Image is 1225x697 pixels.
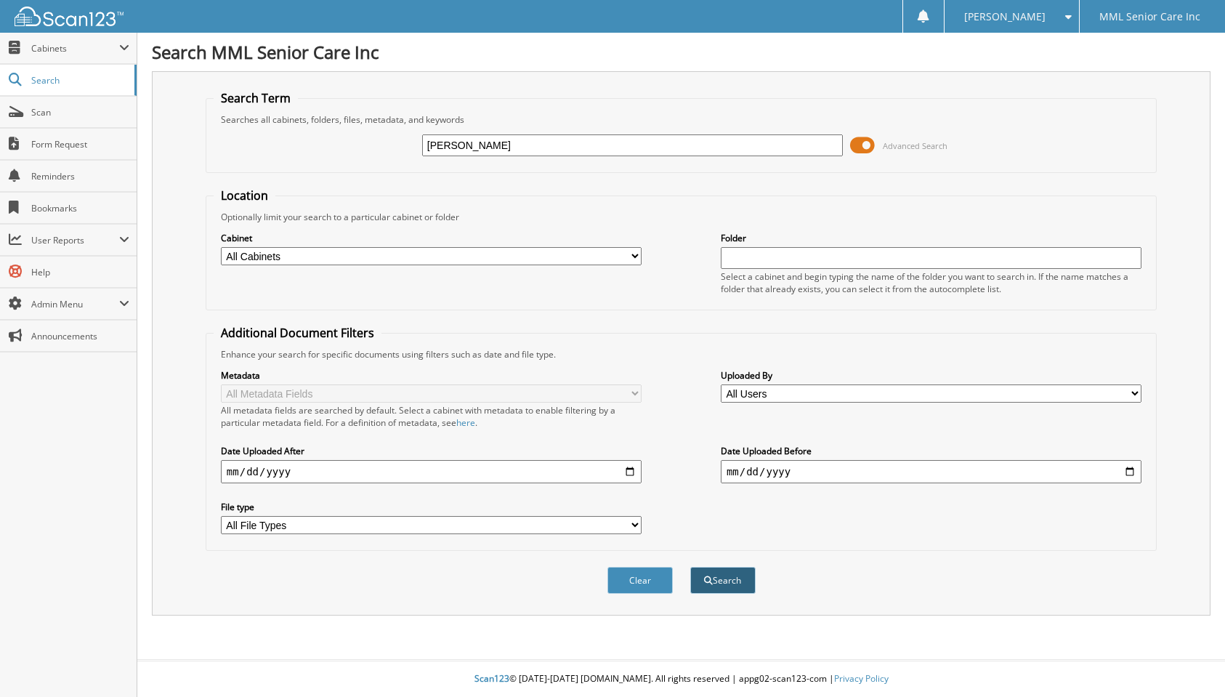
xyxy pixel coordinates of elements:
[214,211,1149,223] div: Optionally limit your search to a particular cabinet or folder
[221,501,642,513] label: File type
[721,232,1141,244] label: Folder
[31,234,119,246] span: User Reports
[31,106,129,118] span: Scan
[31,330,129,342] span: Announcements
[221,232,642,244] label: Cabinet
[1099,12,1200,21] span: MML Senior Care Inc
[607,567,673,594] button: Clear
[31,298,119,310] span: Admin Menu
[834,672,889,685] a: Privacy Policy
[31,138,129,150] span: Form Request
[214,188,275,204] legend: Location
[137,661,1225,697] div: © [DATE]-[DATE] [DOMAIN_NAME]. All rights reserved | appg02-scan123-com |
[152,40,1210,64] h1: Search MML Senior Care Inc
[456,416,475,429] a: here
[214,325,381,341] legend: Additional Document Filters
[214,90,298,106] legend: Search Term
[31,266,129,278] span: Help
[31,74,127,86] span: Search
[31,202,129,214] span: Bookmarks
[31,42,119,55] span: Cabinets
[221,460,642,483] input: start
[883,140,947,151] span: Advanced Search
[221,445,642,457] label: Date Uploaded After
[721,445,1141,457] label: Date Uploaded Before
[221,404,642,429] div: All metadata fields are searched by default. Select a cabinet with metadata to enable filtering b...
[15,7,124,26] img: scan123-logo-white.svg
[690,567,756,594] button: Search
[474,672,509,685] span: Scan123
[964,12,1046,21] span: [PERSON_NAME]
[721,270,1141,295] div: Select a cabinet and begin typing the name of the folder you want to search in. If the name match...
[221,369,642,382] label: Metadata
[721,369,1141,382] label: Uploaded By
[214,348,1149,360] div: Enhance your search for specific documents using filters such as date and file type.
[721,460,1141,483] input: end
[31,170,129,182] span: Reminders
[214,113,1149,126] div: Searches all cabinets, folders, files, metadata, and keywords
